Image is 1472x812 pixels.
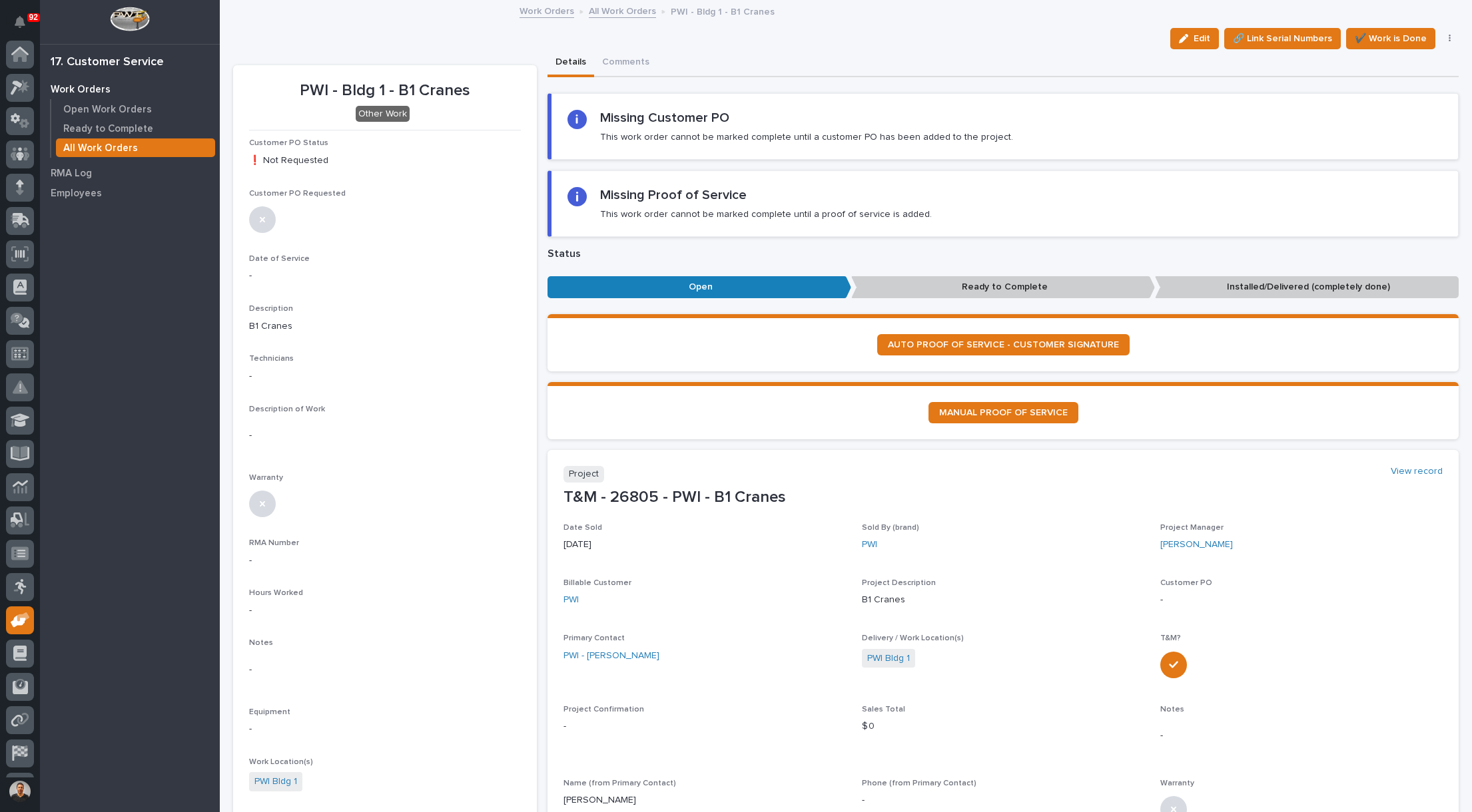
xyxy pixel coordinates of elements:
p: - [249,554,521,568]
span: Primary Contact [563,634,625,642]
span: Date of Service [249,255,310,263]
button: users-avatar [6,777,34,805]
span: Sold By (brand) [862,524,919,532]
span: Customer PO Status [249,139,328,147]
span: Notes [1160,706,1184,713]
span: Edit [1194,33,1210,45]
p: PWI - Bldg 1 - B1 Cranes [671,3,775,18]
span: Work Location(s) [249,758,313,766]
p: B1 Cranes [862,593,1144,607]
span: Warranty [1160,779,1194,787]
a: Work Orders [520,3,574,18]
p: Open [548,276,851,298]
p: T&M - 26805 - PWI - B1 Cranes [563,488,1443,507]
p: Status [548,248,1459,260]
a: Employees [40,183,220,203]
p: - [249,369,521,383]
span: Phone (from Primary Contact) [862,779,976,787]
span: Warranty [249,474,283,482]
p: Open Work Orders [63,104,152,116]
button: Details [548,49,594,77]
a: PWI - [PERSON_NAME] [563,649,659,663]
div: Notifications92 [17,16,34,37]
span: 🔗 Link Serial Numbers [1233,31,1332,47]
span: ✔️ Work is Done [1355,31,1427,47]
span: MANUAL PROOF OF SERVICE [939,408,1068,417]
a: Open Work Orders [51,100,220,118]
p: RMA Log [51,168,92,180]
img: Workspace Logo [110,7,149,31]
a: MANUAL PROOF OF SERVICE [928,402,1078,423]
p: This work order cannot be marked complete until a customer PO has been added to the project. [600,131,1013,143]
a: [PERSON_NAME] [1160,538,1233,552]
p: - [249,429,521,443]
p: [PERSON_NAME] [563,793,846,807]
p: - [563,719,846,733]
span: Hours Worked [249,589,303,597]
p: PWI - Bldg 1 - B1 Cranes [249,81,521,101]
span: RMA Number [249,539,299,547]
p: This work order cannot be marked complete until a proof of service is added. [600,208,932,220]
p: Employees [51,188,102,200]
p: - [249,663,521,677]
p: Ready to Complete [63,123,153,135]
span: AUTO PROOF OF SERVICE - CUSTOMER SIGNATURE [888,340,1119,349]
p: ❗ Not Requested [249,154,521,168]
button: Notifications [6,8,34,36]
p: - [862,793,865,807]
div: 17. Customer Service [51,55,164,70]
span: Customer PO [1160,579,1212,587]
a: PWI [862,538,877,552]
button: ✔️ Work is Done [1346,28,1435,49]
p: - [1160,729,1443,743]
span: Customer PO Requested [249,190,346,198]
span: Equipment [249,708,290,716]
a: RMA Log [40,163,220,183]
a: All Work Orders [589,3,656,18]
span: Notes [249,639,273,647]
p: $ 0 [862,719,1144,733]
p: - [1160,593,1443,607]
button: Comments [594,49,657,77]
p: - [249,722,521,736]
span: Project Confirmation [563,706,644,713]
span: Sales Total [862,706,905,713]
span: Description of Work [249,405,325,413]
span: Billable Customer [563,579,631,587]
a: Ready to Complete [51,119,220,138]
p: Ready to Complete [851,276,1155,298]
p: Work Orders [51,84,111,96]
span: Delivery / Work Location(s) [862,634,964,642]
h2: Missing Customer PO [600,110,729,126]
button: Edit [1170,28,1219,49]
span: Project Description [862,579,936,587]
a: AUTO PROOF OF SERVICE - CUSTOMER SIGNATURE [877,334,1130,355]
span: Description [249,305,293,313]
p: [DATE] [563,538,846,552]
p: Installed/Delivered (completely done) [1155,276,1459,298]
span: Date Sold [563,524,602,532]
span: Technicians [249,355,294,363]
p: B1 Cranes [249,319,521,333]
a: PWI [563,593,579,607]
span: T&M? [1160,634,1181,642]
a: All Work Orders [51,138,220,157]
a: PWI Bldg 1 [254,775,297,789]
button: 🔗 Link Serial Numbers [1224,28,1341,49]
span: Project Manager [1160,524,1224,532]
span: Name (from Primary Contact) [563,779,676,787]
p: - [249,269,521,283]
p: All Work Orders [63,142,138,154]
div: Other Work [356,106,410,122]
p: - [249,604,521,618]
h2: Missing Proof of Service [600,187,747,203]
a: View record [1391,466,1443,477]
a: Work Orders [40,79,220,99]
p: 92 [29,13,38,22]
a: PWI Bldg 1 [867,652,910,666]
p: Project [563,466,604,483]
